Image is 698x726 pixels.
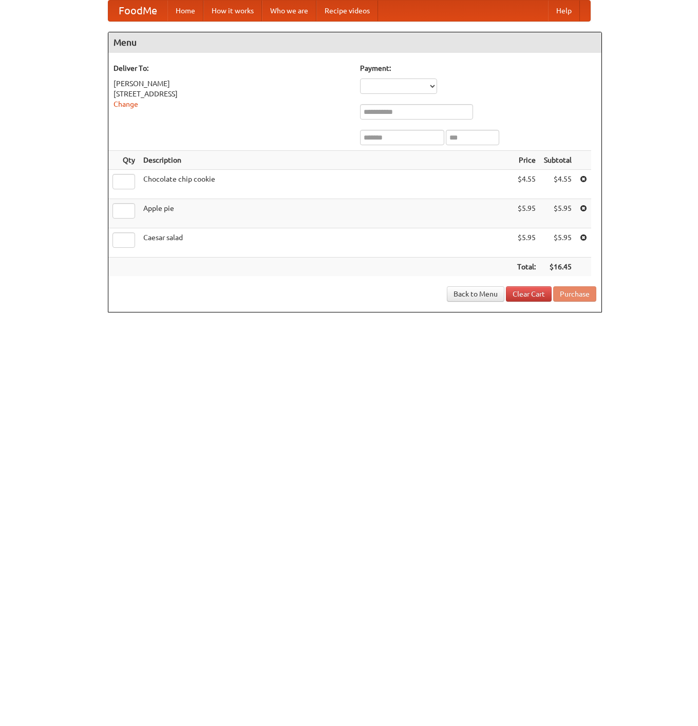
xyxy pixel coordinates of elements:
[316,1,378,21] a: Recipe videos
[114,79,350,89] div: [PERSON_NAME]
[262,1,316,21] a: Who we are
[513,170,540,199] td: $4.55
[553,286,596,302] button: Purchase
[203,1,262,21] a: How it works
[360,63,596,73] h5: Payment:
[513,151,540,170] th: Price
[139,199,513,228] td: Apple pie
[506,286,552,302] a: Clear Cart
[108,151,139,170] th: Qty
[513,199,540,228] td: $5.95
[139,228,513,258] td: Caesar salad
[540,151,576,170] th: Subtotal
[540,170,576,199] td: $4.55
[540,199,576,228] td: $5.95
[114,63,350,73] h5: Deliver To:
[548,1,580,21] a: Help
[540,258,576,277] th: $16.45
[139,151,513,170] th: Description
[139,170,513,199] td: Chocolate chip cookie
[114,100,138,108] a: Change
[108,1,167,21] a: FoodMe
[108,32,601,53] h4: Menu
[114,89,350,99] div: [STREET_ADDRESS]
[540,228,576,258] td: $5.95
[513,258,540,277] th: Total:
[447,286,504,302] a: Back to Menu
[167,1,203,21] a: Home
[513,228,540,258] td: $5.95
